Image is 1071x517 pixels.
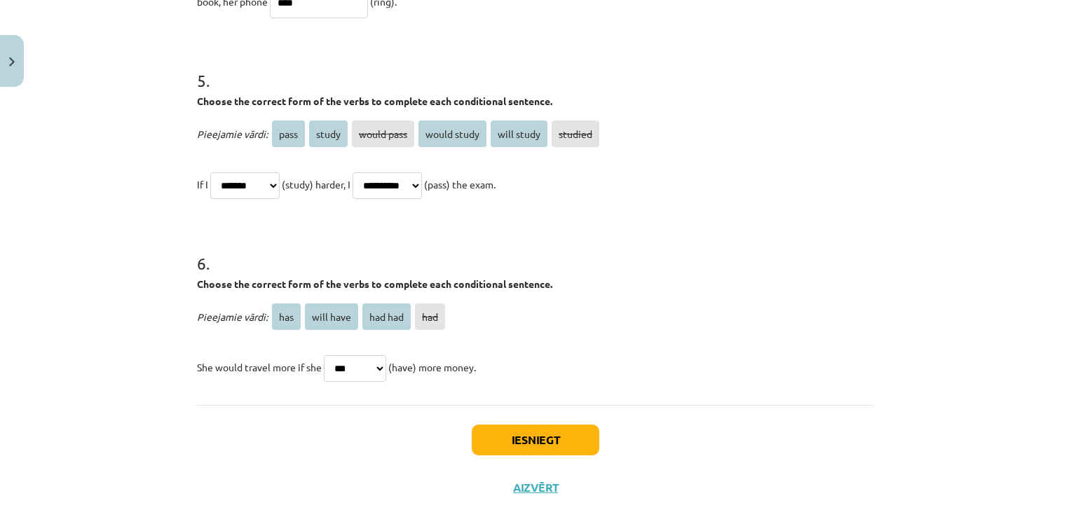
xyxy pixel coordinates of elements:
[472,425,599,455] button: Iesniegt
[197,95,552,107] strong: Choose the correct form of the verbs to complete each conditional sentence.
[197,127,268,140] span: Pieejamie vārdi:
[362,303,411,330] span: had had
[272,120,305,147] span: pass
[197,178,208,191] span: If I
[305,303,358,330] span: will have
[272,303,301,330] span: has
[552,120,599,147] span: studied
[491,120,547,147] span: will study
[197,361,322,373] span: She would travel more if she
[424,178,496,191] span: (pass) the exam.
[197,229,874,273] h1: 6 .
[415,303,445,330] span: had
[197,277,552,290] strong: Choose the correct form of the verbs to complete each conditional sentence.
[388,361,476,373] span: (have) more money.
[9,57,15,67] img: icon-close-lesson-0947bae3869378f0d4975bcd49f059093ad1ed9edebbc8119c70593378902aed.svg
[509,481,562,495] button: Aizvērt
[282,178,350,191] span: (study) harder, I
[418,120,486,147] span: would study
[352,120,414,147] span: would pass
[197,310,268,323] span: Pieejamie vārdi:
[309,120,348,147] span: study
[197,46,874,90] h1: 5 .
